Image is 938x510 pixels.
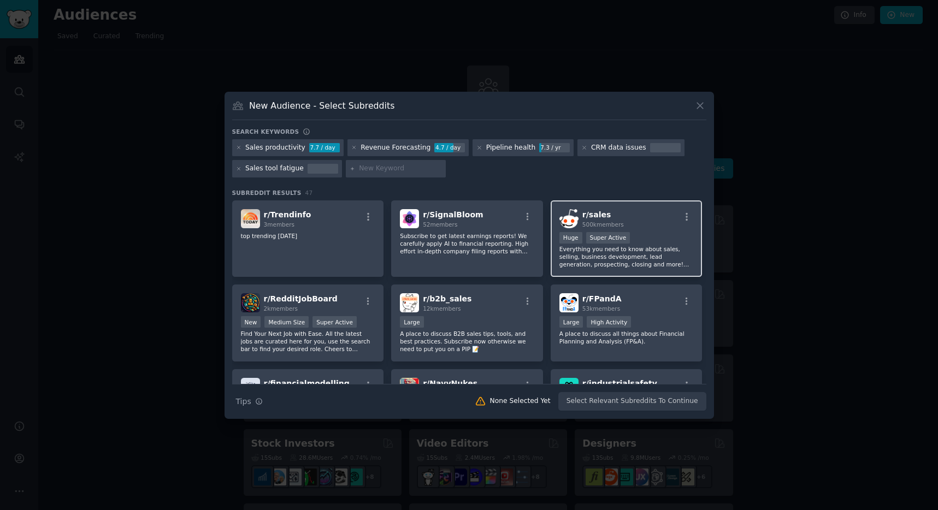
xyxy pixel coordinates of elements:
[582,305,620,312] span: 53k members
[400,330,534,353] p: A place to discuss B2B sales tips, tools, and best practices. Subscribe now otherwise we need to ...
[400,316,424,328] div: Large
[490,396,551,406] div: None Selected Yet
[232,189,302,197] span: Subreddit Results
[591,143,646,153] div: CRM data issues
[559,330,694,345] p: A place to discuss all things about Financial Planning and Analysis (FP&A).
[582,294,622,303] span: r/ FPandA
[232,392,267,411] button: Tips
[559,293,579,312] img: FPandA
[264,316,309,328] div: Medium Size
[582,379,657,388] span: r/ industrialsafety
[249,100,394,111] h3: New Audience - Select Subreddits
[423,379,477,388] span: r/ NavyNukes
[423,294,471,303] span: r/ b2b_sales
[232,128,299,135] h3: Search keywords
[264,210,311,219] span: r/ Trendinfo
[539,143,570,153] div: 7.3 / yr
[264,379,350,388] span: r/ financialmodelling
[241,232,375,240] p: top trending [DATE]
[305,189,313,196] span: 47
[264,221,295,228] span: 3 members
[582,210,611,219] span: r/ sales
[245,143,305,153] div: Sales productivity
[434,143,465,153] div: 4.7 / day
[587,316,631,328] div: High Activity
[559,378,579,397] img: industrialsafety
[241,209,260,228] img: Trendinfo
[264,294,338,303] span: r/ RedditJobBoard
[423,210,483,219] span: r/ SignalBloom
[400,293,419,312] img: b2b_sales
[241,316,261,328] div: New
[312,316,357,328] div: Super Active
[559,232,582,244] div: Huge
[241,293,260,312] img: RedditJobBoard
[361,143,430,153] div: Revenue Forecasting
[359,164,442,174] input: New Keyword
[400,209,419,228] img: SignalBloom
[559,209,579,228] img: sales
[559,245,694,268] p: Everything you need to know about sales, selling, business development, lead generation, prospect...
[586,232,630,244] div: Super Active
[400,232,534,255] p: Subscribe to get latest earnings reports! We carefully apply AI to financial reporting. High effo...
[236,396,251,407] span: Tips
[245,164,304,174] div: Sales tool fatigue
[241,378,260,397] img: financialmodelling
[309,143,340,153] div: 7.7 / day
[241,330,375,353] p: Find Your Next Job with Ease. All the latest jobs are curated here for you, use the search bar to...
[486,143,536,153] div: Pipeline health
[559,316,583,328] div: Large
[400,378,419,397] img: NavyNukes
[423,305,461,312] span: 12k members
[423,221,457,228] span: 52 members
[582,221,624,228] span: 500k members
[264,305,298,312] span: 2k members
